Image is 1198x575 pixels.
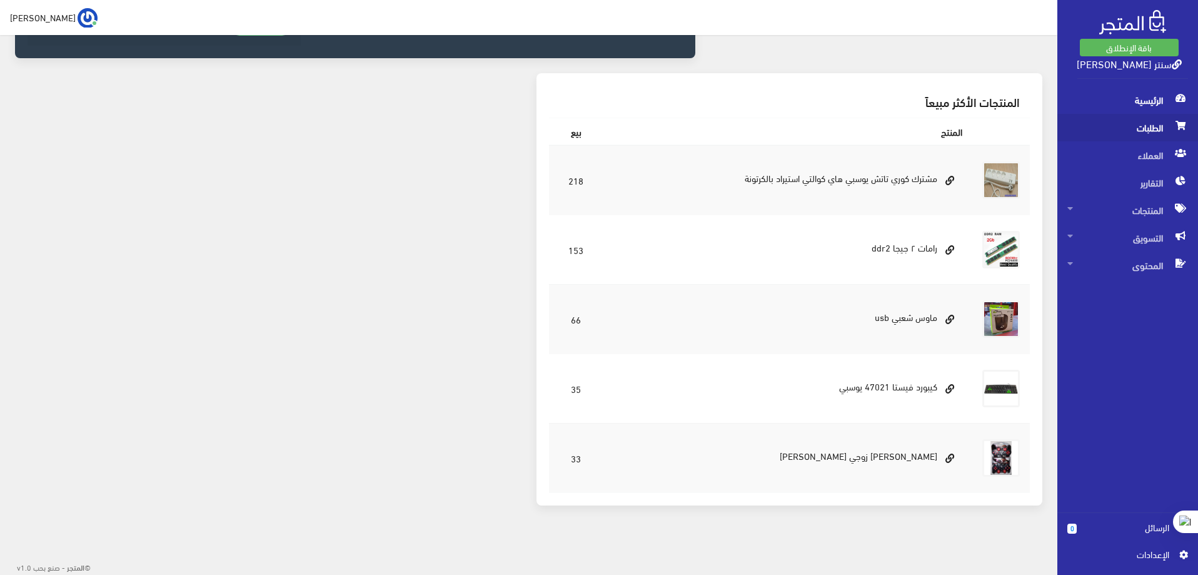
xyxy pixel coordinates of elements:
[603,118,973,145] th: المنتج
[549,492,603,562] td: 31
[17,560,65,574] span: - صنع بحب v1.0
[982,161,1020,199] img: mshtrk-kory-tatsh-tosby-hay-koalty-astyrad.jpg
[1077,54,1182,73] a: سنتر [PERSON_NAME]
[1067,114,1188,141] span: الطلبات
[559,96,1020,108] h3: المنتجات الأكثر مبيعاً
[1077,547,1169,561] span: اﻹعدادات
[1057,169,1198,196] a: التقارير
[1067,524,1077,534] span: 0
[982,300,1020,338] img: maos-shaaby-usb.jpg
[982,439,1020,477] img: gakat-blay-stashn-zogy-hzaz.jpg
[1057,196,1198,224] a: المنتجات
[10,9,76,25] span: [PERSON_NAME]
[1057,86,1198,114] a: الرئيسية
[549,423,603,492] td: 33
[1067,196,1188,224] span: المنتجات
[603,145,973,215] td: مشترك كوري تاتش يوسبي هاي كوالتي استيراد بالكرتونة
[549,118,603,145] th: بيع
[549,215,603,284] td: 153
[603,492,973,562] td: كيبورد و[PERSON_NAME]
[1067,547,1188,567] a: اﻹعدادات
[1099,10,1166,34] img: .
[1067,521,1188,547] a: 0 الرسائل
[1067,169,1188,196] span: التقارير
[603,354,973,423] td: كيبورد فيستا 47021 يوسبي
[982,231,1020,268] img: ramat-2-gyga-ddr2.jpg
[603,215,973,284] td: رامات ٢ جيجا ddr2
[549,284,603,354] td: 66
[549,354,603,423] td: 35
[603,284,973,354] td: ماوس شعبي usb
[1067,86,1188,114] span: الرئيسية
[1087,521,1169,534] span: الرسائل
[10,8,98,28] a: ... [PERSON_NAME]
[1057,252,1198,279] a: المحتوى
[603,423,973,492] td: [PERSON_NAME] زوجي [PERSON_NAME]
[1057,114,1198,141] a: الطلبات
[1067,141,1188,169] span: العملاء
[1080,39,1179,56] a: باقة الإنطلاق
[1067,252,1188,279] span: المحتوى
[1057,141,1198,169] a: العملاء
[982,370,1020,407] img: kybord-fysta-47021-yosby.jpg
[78,8,98,28] img: ...
[1067,224,1188,252] span: التسويق
[549,145,603,215] td: 218
[5,559,91,575] div: ©
[67,561,84,572] strong: المتجر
